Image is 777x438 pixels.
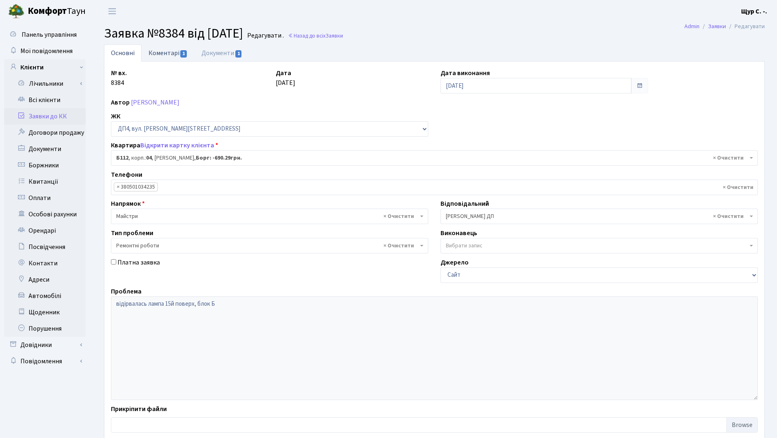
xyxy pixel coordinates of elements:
a: Порушення [4,320,86,337]
a: Заявки [708,22,726,31]
span: Таун [28,4,86,18]
a: Основні [104,44,142,62]
a: Щоденник [4,304,86,320]
span: Заявки [325,32,343,40]
a: Оплати [4,190,86,206]
span: 1 [180,50,187,58]
a: Договори продажу [4,125,86,141]
small: Редагувати . [246,32,284,40]
textarea: відірвалась лампа 15й поверх, блок Б [111,296,758,400]
a: Повідомлення [4,353,86,369]
li: Редагувати [726,22,765,31]
b: Б112 [116,154,128,162]
a: Квитанції [4,173,86,190]
span: Панель управління [22,30,77,39]
label: Проблема [111,287,142,296]
li: 380501034235 [114,182,158,191]
span: Мої повідомлення [20,47,73,56]
label: Виконавець [441,228,477,238]
span: Вибрати запис [446,242,483,250]
span: <b>Б112</b>, корп.: <b>04</b>, Гончаров Олександр Анатолійович, <b>Борг: -690.29грн.</b> [116,154,748,162]
span: Видалити всі елементи [713,212,744,220]
span: × [117,183,120,191]
a: Автомобілі [4,288,86,304]
a: Панель управління [4,27,86,43]
a: Мої повідомлення [4,43,86,59]
a: Довідники [4,337,86,353]
a: Заявки до КК [4,108,86,125]
span: Видалити всі елементи [713,154,744,162]
a: Щур С. -. [741,7,767,16]
label: ЖК [111,111,120,121]
span: Сомова О.П. ДП [441,209,758,224]
label: Прикріпити файли [111,404,167,414]
label: Дата виконання [441,68,490,78]
a: Відкрити картку клієнта [140,141,214,150]
b: Борг: -690.29грн. [196,154,242,162]
nav: breadcrumb [672,18,777,35]
b: Комфорт [28,4,67,18]
span: Видалити всі елементи [383,212,414,220]
a: Всі клієнти [4,92,86,108]
a: Admin [684,22,700,31]
a: [PERSON_NAME] [131,98,179,107]
label: № вх. [111,68,127,78]
label: Напрямок [111,199,145,209]
a: Документи [4,141,86,157]
a: Орендарі [4,222,86,239]
img: logo.png [8,3,24,20]
span: Майстри [111,209,428,224]
b: 04 [146,154,152,162]
span: Сомова О.П. ДП [446,212,748,220]
span: Видалити всі елементи [383,242,414,250]
span: Ремонтні роботи [111,238,428,253]
label: Квартира [111,140,218,150]
span: Заявка №8384 від [DATE] [104,24,243,43]
span: Видалити всі елементи [723,183,753,191]
a: Назад до всіхЗаявки [288,32,343,40]
label: Джерело [441,258,469,267]
a: Боржники [4,157,86,173]
label: Платна заявка [117,258,160,267]
label: Дата [276,68,291,78]
label: Відповідальний [441,199,489,209]
span: Майстри [116,212,418,220]
div: [DATE] [270,68,434,93]
label: Автор [111,98,130,107]
a: Клієнти [4,59,86,76]
label: Телефони [111,170,142,180]
span: 1 [235,50,242,58]
a: Особові рахунки [4,206,86,222]
div: 8384 [105,68,270,93]
label: Тип проблеми [111,228,153,238]
button: Переключити навігацію [102,4,122,18]
span: Ремонтні роботи [116,242,418,250]
a: Контакти [4,255,86,271]
a: Посвідчення [4,239,86,255]
span: <b>Б112</b>, корп.: <b>04</b>, Гончаров Олександр Анатолійович, <b>Борг: -690.29грн.</b> [111,150,758,166]
a: Коментарі [142,44,195,61]
a: Документи [195,44,249,62]
a: Адреси [4,271,86,288]
a: Лічильники [9,76,86,92]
